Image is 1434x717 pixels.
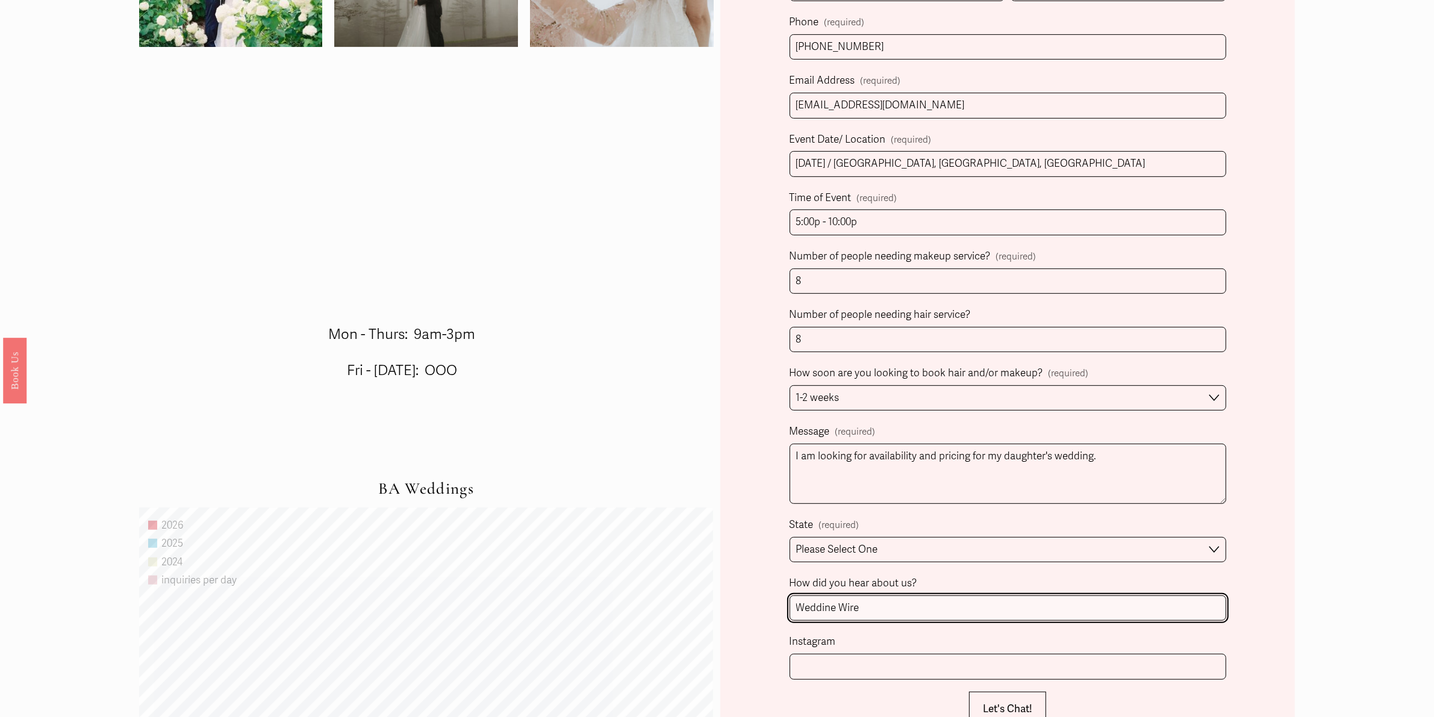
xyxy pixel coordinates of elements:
[824,18,864,27] span: (required)
[891,132,931,149] span: (required)
[139,479,714,498] h2: BA Weddings
[790,131,886,149] span: Event Date/ Location
[835,424,875,441] span: (required)
[790,247,991,266] span: Number of people needing makeup service?
[790,189,852,208] span: Time of Event
[790,574,917,593] span: How did you hear about us?
[790,385,1226,411] select: How soon are you looking to book hair and/or makeup?
[790,537,1226,563] select: State
[1048,365,1088,382] span: (required)
[790,444,1226,504] textarea: I am looking for availability and pricing for my daughter's wedding.
[790,327,1226,353] input: (including the bride)
[3,337,26,403] a: Book Us
[790,516,814,535] span: State
[790,72,855,90] span: Email Address
[860,73,900,90] span: (required)
[790,364,1043,383] span: How soon are you looking to book hair and/or makeup?
[790,13,819,32] span: Phone
[790,633,836,651] span: Instagram
[856,190,897,207] span: (required)
[818,517,859,534] span: (required)
[790,210,1226,235] input: (estimated time)
[329,326,476,343] span: Mon - Thurs: 9am-3pm
[347,362,457,379] span: Fri - [DATE]: OOO
[790,268,1226,294] input: (including the bride)
[983,703,1032,715] span: Let's Chat!
[996,249,1036,265] span: (required)
[790,306,971,324] span: Number of people needing hair service?
[790,423,830,441] span: Message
